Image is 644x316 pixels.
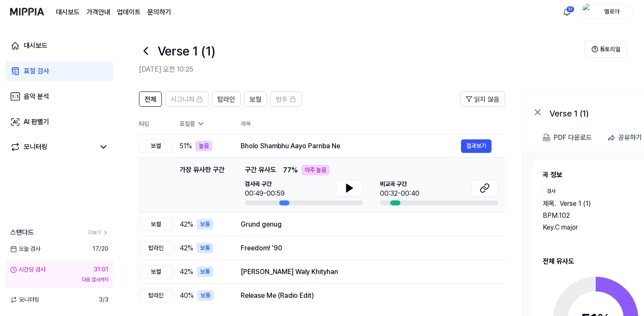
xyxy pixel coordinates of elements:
[139,139,173,152] div: 보컬
[165,91,208,107] button: 시그니처
[139,265,173,278] div: 보컬
[139,64,585,75] h2: [DATE] 오전 10:25
[461,139,491,153] button: 결과보기
[10,295,39,304] span: 모니터링
[562,7,572,17] img: 알림
[139,218,173,231] div: 보컬
[241,114,505,134] th: 제목
[241,219,491,230] div: Grund genug
[180,165,225,205] div: 가장 유사한 구간
[380,188,419,199] div: 00:32-00:40
[460,91,505,107] button: 읽지 않음
[241,141,461,151] div: Bholo Shambhu Aayo Parnba Ne
[86,7,110,17] button: 가격안내
[180,219,193,230] span: 42 %
[139,91,162,107] button: 전체
[171,94,194,105] span: 시그니처
[99,295,108,304] span: 3 / 3
[24,41,47,51] div: 대시보드
[94,265,108,274] div: 31:01
[560,5,574,19] button: 알림31
[180,267,193,277] span: 42 %
[197,290,214,301] div: 보통
[158,42,215,61] h1: Verse 1 (1)
[10,276,108,283] div: 다음 검사까지
[543,134,550,141] img: PDF Download
[180,141,192,151] span: 51 %
[554,132,592,143] div: PDF 다운로드
[583,3,593,20] img: profile
[595,7,628,16] div: 멜로아
[543,199,556,209] span: 제목 .
[180,291,194,301] span: 40 %
[560,199,591,209] span: Verse 1 (1)
[56,7,80,17] a: 대시보드
[283,165,298,175] span: 77 %
[24,66,49,76] div: 표절 검사
[5,112,114,132] a: AI 판별기
[245,188,285,199] div: 00:49-00:59
[241,267,491,277] div: [PERSON_NAME] Waly Khityhan
[88,229,108,236] a: 더보기
[139,289,173,302] div: 탑라인
[245,165,276,175] span: 구간 유사도
[5,36,114,56] a: 대시보드
[24,142,47,152] div: 모니터링
[591,46,598,53] img: Help
[5,86,114,107] a: 음악 분석
[585,41,627,58] button: 튜토리얼
[474,94,500,105] span: 읽지 않음
[541,129,594,146] button: PDF 다운로드
[139,114,173,134] th: 타입
[180,119,227,128] div: 표절률
[10,265,45,274] div: 시간당 검사
[144,94,156,105] span: 전체
[24,91,49,102] div: 음악 분석
[147,7,171,17] a: 문의하기
[10,142,95,152] a: 모니터링
[217,94,235,105] span: 탑라인
[5,61,114,81] a: 표절 검사
[543,187,560,195] div: 검사
[197,266,214,277] div: 보통
[195,141,212,151] div: 높음
[618,132,642,143] div: 공유하기
[117,7,141,17] a: 업데이트
[180,243,193,253] span: 42 %
[270,91,302,107] button: 반주
[139,241,173,255] div: 탑라인
[212,91,241,107] button: 탑라인
[197,243,214,253] div: 보통
[244,91,267,107] button: 보컬
[245,180,285,188] span: 검사곡 구간
[276,94,288,105] span: 반주
[241,243,491,253] div: Freedom! '90
[566,6,575,13] div: 31
[380,180,419,188] span: 비교곡 구간
[197,219,214,230] div: 보통
[24,117,49,127] div: AI 판별기
[10,244,40,253] span: 오늘 검사
[10,227,34,238] span: 스탠다드
[580,5,634,19] button: profile멜로아
[92,244,108,253] span: 17 / 20
[301,165,330,175] div: 아주 높음
[241,291,491,301] div: Release Me (Radio Edit)
[250,94,261,105] span: 보컬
